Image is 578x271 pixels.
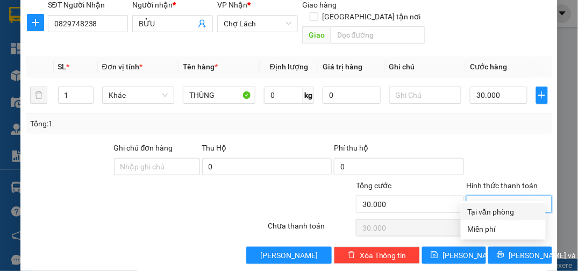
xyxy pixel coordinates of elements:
span: save [431,251,438,260]
div: Tổng: 1 [30,118,224,130]
div: Tại văn phòng [467,206,539,218]
input: Dọc đường [331,26,425,44]
span: user-add [198,19,206,28]
div: Chưa thanh toán [267,220,355,239]
span: VP Nhận [217,1,247,9]
span: kg [303,87,314,104]
span: Chợ Lách [224,16,291,32]
label: Ghi chú đơn hàng [114,144,173,152]
button: printer[PERSON_NAME] và In [488,247,552,264]
span: Tổng cước [356,181,391,190]
input: Ghi Chú [389,87,462,104]
div: Miễn phí [467,223,539,235]
span: Giao hàng [302,1,337,9]
span: Khác [109,87,168,103]
button: delete [30,87,47,104]
input: Ghi chú đơn hàng [114,158,200,175]
input: VD: Bàn, Ghế [183,87,255,104]
span: delete [348,251,355,260]
button: plus [536,87,548,104]
span: plus [537,91,547,99]
th: Ghi chú [385,56,466,77]
span: plus [27,18,44,27]
span: Cước hàng [470,62,507,71]
span: Xóa Thông tin [360,249,406,261]
span: Giao [302,26,331,44]
span: [PERSON_NAME] [260,249,318,261]
div: Phí thu hộ [334,142,464,158]
button: deleteXóa Thông tin [334,247,420,264]
button: [PERSON_NAME] [246,247,332,264]
span: [GEOGRAPHIC_DATA] tận nơi [318,11,425,23]
span: Tên hàng [183,62,218,71]
span: Định lượng [270,62,308,71]
button: save[PERSON_NAME] [422,247,486,264]
span: Đơn vị tính [102,62,142,71]
span: Giá trị hàng [323,62,362,71]
button: plus [27,14,44,31]
label: Hình thức thanh toán [466,181,538,190]
input: 0 [323,87,380,104]
span: down [84,96,91,103]
span: SL [58,62,67,71]
span: up [84,89,91,95]
span: printer [497,251,504,260]
span: [PERSON_NAME] [443,249,500,261]
span: Decrease Value [81,95,93,103]
span: Thu Hộ [202,144,227,152]
span: Increase Value [81,87,93,95]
